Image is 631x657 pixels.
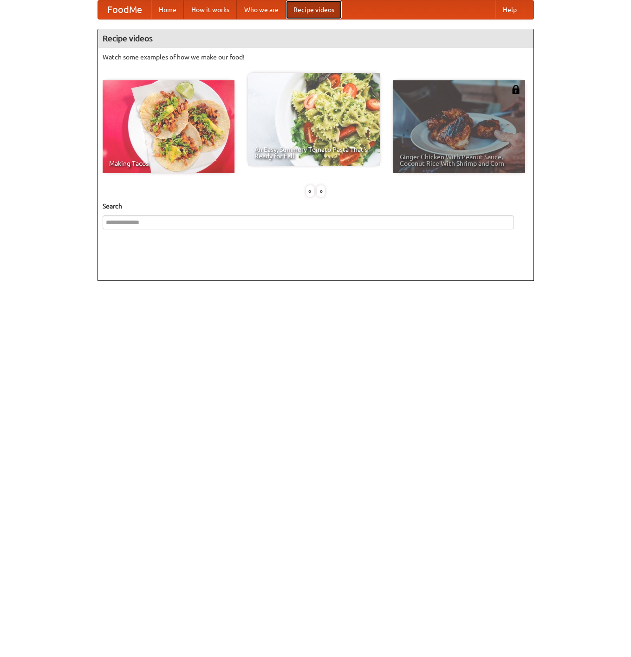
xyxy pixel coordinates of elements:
a: How it works [184,0,237,19]
a: Recipe videos [286,0,342,19]
div: « [306,185,314,197]
h4: Recipe videos [98,29,533,48]
a: Making Tacos [103,80,234,173]
div: » [317,185,325,197]
a: Home [151,0,184,19]
span: An Easy, Summery Tomato Pasta That's Ready for Fall [254,146,373,159]
span: Making Tacos [109,160,228,167]
h5: Search [103,202,529,211]
p: Watch some examples of how we make our food! [103,52,529,62]
a: Help [495,0,524,19]
img: 483408.png [511,85,520,94]
a: Who we are [237,0,286,19]
a: An Easy, Summery Tomato Pasta That's Ready for Fall [248,73,380,166]
a: FoodMe [98,0,151,19]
